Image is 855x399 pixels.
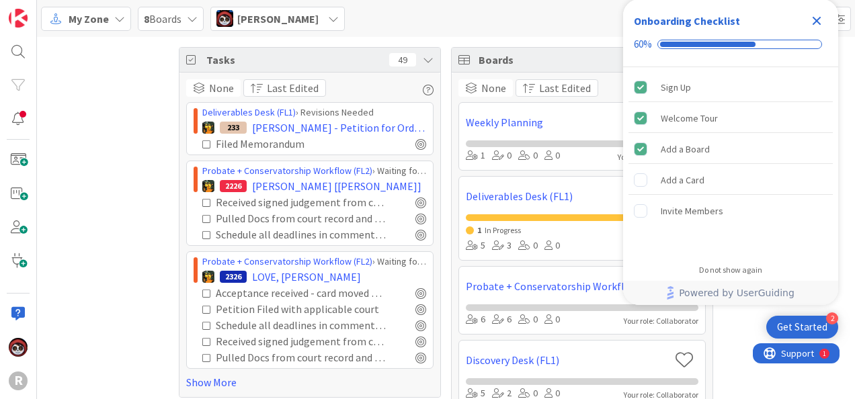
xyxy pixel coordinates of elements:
a: Deliverables Desk (FL1) [466,188,669,204]
div: › Waiting for Hearing / Order [202,164,426,178]
div: 233 [220,122,247,134]
img: MR [202,180,214,192]
div: 60% [634,38,652,50]
div: Add a Card is incomplete. [628,165,833,195]
div: 2226 [220,180,247,192]
div: Checklist progress: 60% [634,38,827,50]
img: MR [202,122,214,134]
span: LOVE, [PERSON_NAME] [252,269,361,285]
div: 1 [466,148,485,163]
div: Schedule all deadlines in comment and Deadline Checklist [move to P4 Notice Quene] [216,317,386,333]
div: Pulled Docs from court record and saved to file [216,349,386,365]
div: Add a Card [661,172,704,188]
button: Last Edited [516,79,598,97]
span: 1 [477,225,481,235]
a: Deliverables Desk (FL1) [202,106,296,118]
div: Petition Filed with applicable court [216,301,386,317]
div: Sign Up [661,79,691,95]
div: 6 [466,312,485,327]
div: 2 [826,312,838,324]
div: Your role: Collaborator [624,315,698,327]
div: 0 [544,148,560,163]
div: Invite Members [661,203,723,219]
div: › Waiting for Hearing / Order [202,255,426,269]
div: 0 [544,312,560,327]
div: Footer [623,281,838,305]
div: 0 [544,238,560,253]
a: Powered by UserGuiding [630,281,831,305]
div: Close Checklist [806,10,827,32]
div: Acceptance received - card moved to waiting for court [216,285,386,301]
div: Received signed judgement from court [216,333,386,349]
img: MR [202,271,214,283]
div: 49 [389,53,416,66]
div: Sign Up is complete. [628,73,833,102]
a: Discovery Desk (FL1) [466,352,669,368]
img: Visit kanbanzone.com [9,9,28,28]
span: In Progress [485,225,521,235]
span: Powered by UserGuiding [679,285,795,301]
span: Boards [479,52,655,68]
span: Last Edited [267,80,319,96]
div: R [9,371,28,390]
div: Invite Members is incomplete. [628,196,833,226]
div: Filed Memorandum [216,136,354,152]
a: Weekly Planning [466,114,669,130]
div: 3 [492,238,512,253]
div: 6 [492,312,512,327]
button: Last Edited [243,79,326,97]
div: Open Get Started checklist, remaining modules: 2 [766,316,838,339]
div: 1 [70,5,73,16]
div: Welcome Tour is complete. [628,103,833,133]
div: Received signed judgement from court [216,194,386,210]
div: Add a Board [661,141,710,157]
span: [PERSON_NAME] [237,11,319,27]
div: 5 [466,238,485,253]
div: Do not show again [699,265,762,275]
div: Checklist items [623,67,838,256]
span: None [209,80,234,96]
div: 0 [518,312,538,327]
div: 0 [492,148,512,163]
a: Show More [186,374,434,390]
div: Your role: Administrator [618,151,698,163]
div: Onboarding Checklist [634,13,740,29]
a: Probate + Conservatorship Workflow (FL2) [466,278,669,294]
div: Welcome Tour [661,110,718,126]
span: None [481,80,506,96]
div: Pulled Docs from court record and saved to file [216,210,386,226]
span: [PERSON_NAME] [[PERSON_NAME]] [252,178,421,194]
span: [PERSON_NAME] - Petition for Order for Surrender of Assets [252,120,426,136]
span: Support [28,2,61,18]
span: Last Edited [539,80,591,96]
span: My Zone [69,11,109,27]
div: 2326 [220,271,247,283]
b: 8 [144,12,149,26]
div: Get Started [777,320,827,334]
a: Probate + Conservatorship Workflow (FL2) [202,255,372,267]
div: Schedule all deadlines in comment and Deadline Checklist [move to P4 Notice Quene] [216,226,386,242]
div: Add a Board is complete. [628,134,833,164]
a: Probate + Conservatorship Workflow (FL2) [202,165,372,177]
div: › Revisions Needed [202,105,426,120]
img: JS [9,338,28,357]
span: Boards [144,11,181,27]
img: JS [216,10,233,27]
span: Tasks [206,52,382,68]
div: 0 [518,148,538,163]
div: 0 [518,238,538,253]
